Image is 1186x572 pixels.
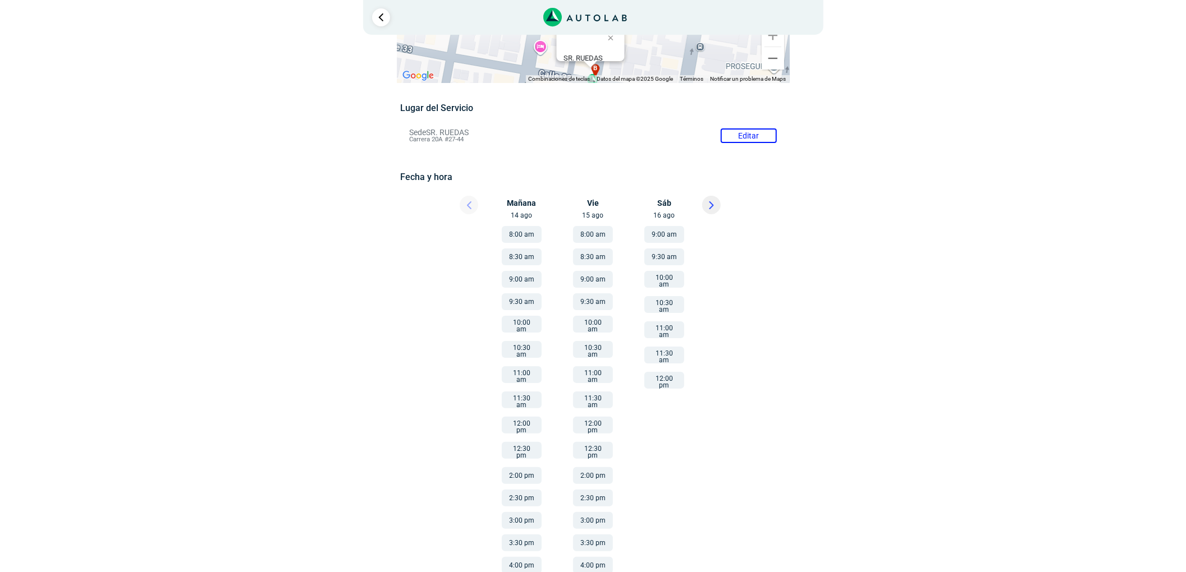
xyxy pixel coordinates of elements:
button: 3:30 pm [573,534,613,551]
span: b [593,64,598,73]
button: 10:00 am [573,316,613,333]
button: 2:30 pm [502,490,542,506]
button: 8:00 am [502,226,542,243]
button: 8:30 am [573,248,613,265]
a: Ir al paso anterior [372,8,390,26]
a: Términos [680,76,704,82]
h5: Fecha y hora [400,172,786,182]
button: 12:00 pm [502,417,542,433]
button: 10:00 am [644,271,684,288]
button: 3:00 pm [502,512,542,529]
button: Ampliar [762,24,784,47]
img: Google [400,68,437,83]
button: 9:30 am [502,293,542,310]
button: 2:00 pm [502,467,542,484]
button: 12:00 pm [644,372,684,389]
button: Combinaciones de teclas [529,75,590,83]
a: Abre esta zona en Google Maps (se abre en una nueva ventana) [400,68,437,83]
button: 9:30 am [573,293,613,310]
button: 12:30 pm [502,442,542,459]
button: 11:30 am [573,391,613,408]
h5: Lugar del Servicio [400,103,786,113]
button: 9:00 am [573,271,613,288]
button: 2:30 pm [573,490,613,506]
button: 12:00 pm [573,417,613,433]
a: Link al sitio de autolab [543,11,627,22]
button: 11:00 am [644,321,684,338]
span: Datos del mapa ©2025 Google [597,76,674,82]
button: Cerrar [599,24,626,51]
button: Reducir [762,47,784,70]
button: 11:00 am [502,366,542,383]
button: 3:00 pm [573,512,613,529]
button: 8:00 am [573,226,613,243]
div: Carrera 20A #27-44 [563,54,624,71]
button: 9:00 am [644,226,684,243]
a: Notificar un problema de Maps [711,76,786,82]
button: 11:30 am [502,391,542,408]
button: 10:00 am [502,316,542,333]
button: 9:00 am [502,271,542,288]
button: 8:30 am [502,248,542,265]
b: SR. RUEDAS [563,54,602,62]
button: 3:30 pm [502,534,542,551]
button: 10:30 am [644,296,684,313]
button: 2:00 pm [573,467,613,484]
button: 10:30 am [502,341,542,358]
button: 11:00 am [573,366,613,383]
button: 10:30 am [573,341,613,358]
button: 11:30 am [644,347,684,363]
button: 12:30 pm [573,442,613,459]
button: 9:30 am [644,248,684,265]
